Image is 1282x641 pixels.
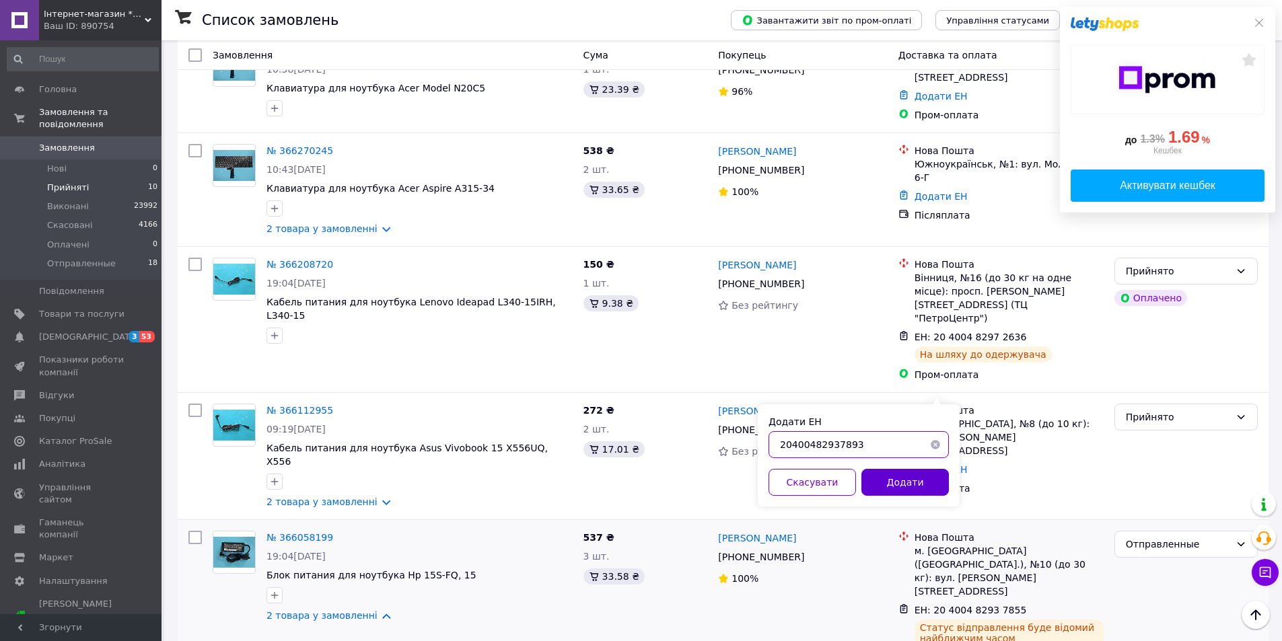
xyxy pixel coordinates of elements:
[266,570,476,580] a: Блок питания для ноутбука Hp 15S-FQ, 15
[715,274,807,293] div: [PHONE_NUMBER]
[39,575,108,587] span: Налаштування
[266,145,333,156] a: № 366270245
[583,164,610,175] span: 2 шт.
[769,469,856,496] button: Скасувати
[1114,290,1187,306] div: Оплачено
[718,531,796,545] a: [PERSON_NAME]
[266,83,485,93] a: Клавиатура для ноутбука Acer Model N20C5
[213,150,255,182] img: Фото товару
[39,482,124,506] span: Управління сайтом
[915,191,968,202] a: Додати ЕН
[583,568,645,585] div: 33.58 ₴
[266,532,333,543] a: № 366058199
[915,482,1104,495] div: Післяплата
[935,10,1060,30] button: Управління статусами
[915,57,1104,84] div: Вилкове, Поштомат №41838: вул. [STREET_ADDRESS]
[134,200,157,213] span: 23992
[1252,559,1279,586] button: Чат з покупцем
[915,271,1104,325] div: Вінниця, №16 (до 30 кг на одне місце): просп. [PERSON_NAME][STREET_ADDRESS] (ТЦ "ПетроЦентр")
[39,458,85,470] span: Аналітика
[583,441,645,457] div: 17.01 ₴
[39,598,124,635] span: [PERSON_NAME] та рахунки
[44,20,162,32] div: Ваш ID: 890754
[7,47,159,71] input: Пошук
[129,331,139,342] span: 3
[731,10,922,30] button: Завантажити звіт по пром-оплаті
[39,435,112,447] span: Каталог ProSale
[266,297,556,321] a: Кабель питания для ноутбука Lenovo Ideapad L340-15IRH, L340-15
[266,496,378,507] a: 2 товара у замовленні
[915,209,1104,222] div: Післяплата
[915,531,1104,544] div: Нова Пошта
[202,12,339,28] h1: Список замовлень
[715,161,807,180] div: [PHONE_NUMBER]
[47,200,89,213] span: Виконані
[915,605,1027,615] span: ЕН: 20 4004 8293 7855
[583,145,614,156] span: 538 ₴
[1126,264,1230,278] div: Прийнято
[583,405,614,416] span: 272 ₴
[715,420,807,439] div: [PHONE_NUMBER]
[946,15,1049,26] span: Управління статусами
[1242,601,1270,629] button: Наверх
[266,278,326,289] span: 19:04[DATE]
[718,258,796,272] a: [PERSON_NAME]
[266,164,326,175] span: 10:43[DATE]
[915,332,1027,342] span: ЕН: 20 4004 8297 2636
[915,91,968,102] a: Додати ЕН
[47,258,116,270] span: Отправленные
[47,163,67,175] span: Нові
[583,295,639,311] div: 9.38 ₴
[915,258,1104,271] div: Нова Пошта
[266,183,495,194] a: Клавиатура для ноутбука Acer Aspire A315-34
[915,346,1052,363] div: На шляху до одержувача
[139,331,155,342] span: 53
[915,417,1104,457] div: [GEOGRAPHIC_DATA], №8 (до 10 кг): вул. [PERSON_NAME][STREET_ADDRESS]
[718,145,796,158] a: [PERSON_NAME]
[139,219,157,231] span: 4166
[39,142,95,154] span: Замовлення
[1126,410,1230,424] div: Прийнято
[915,157,1104,184] div: Южноукраїнськ, №1: вул. Молодіжна, 6-Г
[39,331,139,343] span: [DEMOGRAPHIC_DATA]
[1126,537,1230,552] div: Отправленные
[583,551,610,562] span: 3 шт.
[47,182,89,194] span: Прийняті
[583,182,645,198] div: 33.65 ₴
[148,258,157,270] span: 18
[47,239,90,251] span: Оплачені
[213,531,256,574] a: Фото товару
[39,83,77,96] span: Головна
[583,259,614,270] span: 150 ₴
[213,50,273,61] span: Замовлення
[153,163,157,175] span: 0
[742,14,911,26] span: Завантажити звіт по пром-оплаті
[915,108,1104,122] div: Пром-оплата
[583,532,614,543] span: 537 ₴
[583,81,645,98] div: 23.39 ₴
[266,405,333,416] a: № 366112955
[715,61,807,79] div: [PHONE_NUMBER]
[732,86,752,97] span: 96%
[769,416,822,427] label: Додати ЕН
[583,278,610,289] span: 1 шт.
[44,8,145,20] span: Інтернет-магазин *Keyboard*
[213,144,256,187] a: Фото товару
[732,573,758,584] span: 100%
[266,259,333,270] a: № 366208720
[861,469,949,496] button: Додати
[266,424,326,435] span: 09:19[DATE]
[39,308,124,320] span: Товари та послуги
[732,446,798,457] span: Без рейтингу
[39,354,124,378] span: Показники роботи компанії
[266,443,548,467] a: Кабель питания для ноутбука Asus Vivobook 15 X556UQ, X556
[915,144,1104,157] div: Нова Пошта
[213,410,255,441] img: Фото товару
[39,106,162,130] span: Замовлення та повідомлення
[718,50,766,61] span: Покупець
[39,517,124,541] span: Гаманець компанії
[266,610,378,621] a: 2 товара у замовленні
[39,552,73,564] span: Маркет
[47,219,93,231] span: Скасовані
